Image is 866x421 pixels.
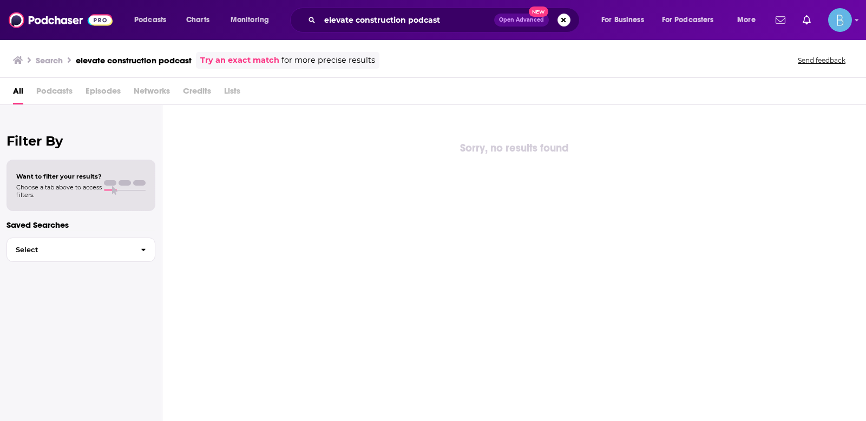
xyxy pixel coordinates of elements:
a: Show notifications dropdown [798,11,815,29]
span: For Business [601,12,644,28]
input: Search podcasts, credits, & more... [320,11,494,29]
button: Open AdvancedNew [494,14,549,27]
div: Sorry, no results found [162,140,866,157]
span: Lists [224,82,240,104]
span: Want to filter your results? [16,173,102,180]
span: Monitoring [231,12,269,28]
span: for more precise results [281,54,375,67]
h2: Filter By [6,133,155,149]
button: Send feedback [795,56,849,65]
a: Charts [179,11,216,29]
img: Podchaser - Follow, Share and Rate Podcasts [9,10,113,30]
span: Choose a tab above to access filters. [16,183,102,199]
span: Networks [134,82,170,104]
button: Show profile menu [828,8,852,32]
button: open menu [127,11,180,29]
span: Episodes [86,82,121,104]
span: Open Advanced [499,17,544,23]
span: New [529,6,548,17]
p: Saved Searches [6,220,155,230]
span: More [737,12,756,28]
button: open menu [655,11,730,29]
button: open menu [594,11,658,29]
h3: Search [36,55,63,65]
span: Select [7,246,132,253]
button: open menu [730,11,769,29]
span: Podcasts [134,12,166,28]
div: Search podcasts, credits, & more... [300,8,590,32]
span: Logged in as BLASTmedia [828,8,852,32]
span: Credits [183,82,211,104]
a: Try an exact match [200,54,279,67]
h3: elevate construction podcast [76,55,192,65]
button: open menu [223,11,283,29]
button: Select [6,238,155,262]
img: User Profile [828,8,852,32]
a: Show notifications dropdown [771,11,790,29]
span: Charts [186,12,209,28]
a: All [13,82,23,104]
span: For Podcasters [662,12,714,28]
span: Podcasts [36,82,73,104]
